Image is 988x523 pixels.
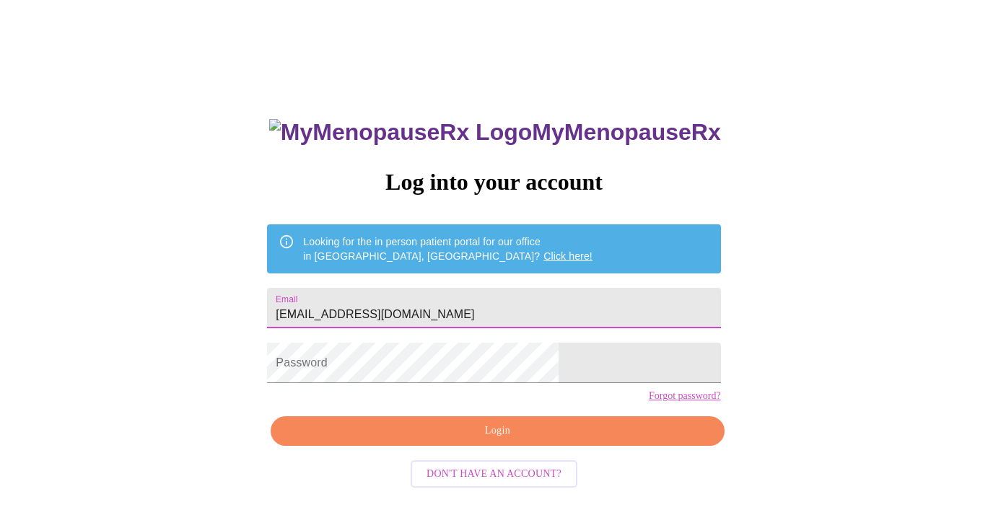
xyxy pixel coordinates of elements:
a: Forgot password? [649,390,721,402]
a: Don't have an account? [407,466,581,478]
h3: Log into your account [267,169,720,195]
img: MyMenopauseRx Logo [269,119,532,146]
h3: MyMenopauseRx [269,119,721,146]
span: Don't have an account? [427,465,561,483]
a: Click here! [543,250,593,262]
button: Don't have an account? [411,460,577,488]
span: Login [287,422,707,440]
button: Login [271,416,724,446]
div: Looking for the in person patient portal for our office in [GEOGRAPHIC_DATA], [GEOGRAPHIC_DATA]? [303,229,593,269]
